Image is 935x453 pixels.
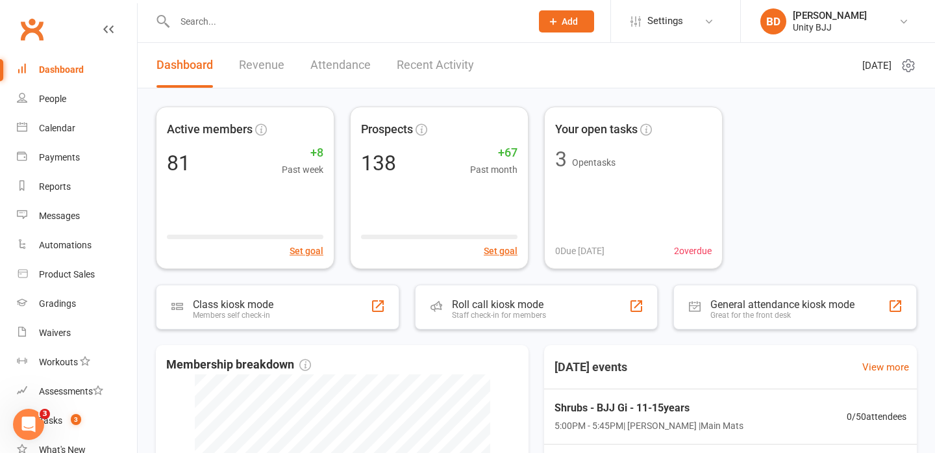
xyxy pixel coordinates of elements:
[39,415,62,426] div: Tasks
[847,409,906,424] span: 0 / 50 attendees
[193,311,273,320] div: Members self check-in
[555,120,638,139] span: Your open tasks
[39,240,92,250] div: Automations
[572,157,616,168] span: Open tasks
[555,400,743,417] span: Shrubs - BJJ Gi - 11-15years
[39,328,71,338] div: Waivers
[39,64,84,75] div: Dashboard
[17,231,137,260] a: Automations
[71,414,81,425] span: 3
[39,94,66,104] div: People
[555,244,605,258] span: 0 Due [DATE]
[39,123,75,133] div: Calendar
[710,311,854,320] div: Great for the front desk
[17,55,137,84] a: Dashboard
[156,43,213,88] a: Dashboard
[674,244,712,258] span: 2 overdue
[17,289,137,318] a: Gradings
[16,13,48,45] a: Clubworx
[452,311,546,320] div: Staff check-in for members
[539,10,594,32] button: Add
[39,298,76,309] div: Gradings
[793,10,867,21] div: [PERSON_NAME]
[17,143,137,172] a: Payments
[282,162,323,177] span: Past week
[239,43,284,88] a: Revenue
[167,120,253,139] span: Active members
[17,406,137,435] a: Tasks 3
[484,244,517,258] button: Set goal
[166,356,311,374] span: Membership breakdown
[793,21,867,33] div: Unity BJJ
[862,359,909,375] a: View more
[290,244,323,258] button: Set goal
[39,357,78,367] div: Workouts
[862,58,891,73] span: [DATE]
[39,152,80,162] div: Payments
[647,6,683,36] span: Settings
[470,144,517,162] span: +67
[39,211,80,221] div: Messages
[17,260,137,289] a: Product Sales
[39,269,95,279] div: Product Sales
[361,120,413,139] span: Prospects
[282,144,323,162] span: +8
[562,16,578,27] span: Add
[13,409,44,440] iframe: Intercom live chat
[17,318,137,348] a: Waivers
[470,162,517,177] span: Past month
[760,8,786,34] div: BD
[17,377,137,406] a: Assessments
[17,114,137,143] a: Calendar
[555,419,743,433] span: 5:00PM - 5:45PM | [PERSON_NAME] | Main Mats
[167,153,190,174] div: 81
[39,181,71,192] div: Reports
[193,298,273,311] div: Class kiosk mode
[555,149,567,170] div: 3
[397,43,474,88] a: Recent Activity
[171,12,522,31] input: Search...
[17,172,137,201] a: Reports
[17,348,137,377] a: Workouts
[39,386,103,396] div: Assessments
[17,201,137,231] a: Messages
[544,356,638,379] h3: [DATE] events
[710,298,854,311] div: General attendance kiosk mode
[40,409,50,419] span: 3
[310,43,371,88] a: Attendance
[17,84,137,114] a: People
[361,153,396,174] div: 138
[452,298,546,311] div: Roll call kiosk mode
